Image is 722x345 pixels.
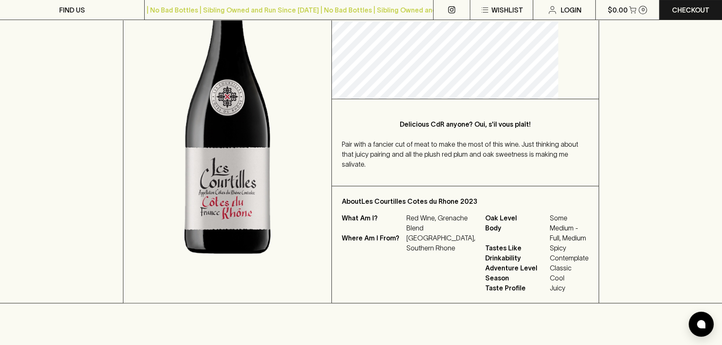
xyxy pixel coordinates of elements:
p: Login [561,5,582,15]
p: Pair with a fancier cut of meat to make the most of this wine. Just thinking about that juicy pai... [342,139,589,169]
span: Some [550,213,589,223]
p: FIND US [59,5,85,15]
p: What Am I? [342,213,404,233]
span: Oak Level [485,213,548,223]
span: Season [485,273,548,283]
p: Checkout [672,5,709,15]
p: About Les Courtilles Cotes du Rhone 2023 [342,196,589,206]
span: Drinkability [485,253,548,263]
span: Taste Profile [485,283,548,293]
span: Juicy [550,283,589,293]
span: Tastes Like [485,243,548,253]
p: $0.00 [607,5,627,15]
span: Adventure Level [485,263,548,273]
p: Delicious CdR anyone? Oui, s'il vous plaît! [358,119,572,129]
span: Body [485,223,548,243]
p: Red Wine, Grenache Blend [406,213,475,233]
span: Classic [550,263,589,273]
img: bubble-icon [697,320,705,328]
span: Cool [550,273,589,283]
span: Contemplate [550,253,589,263]
p: [GEOGRAPHIC_DATA], Southern Rhone [406,233,475,253]
p: Where Am I From? [342,233,404,253]
p: Wishlist [491,5,523,15]
p: 0 [641,7,644,12]
span: Spicy [550,243,589,253]
span: Medium - Full, Medium [550,223,589,243]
